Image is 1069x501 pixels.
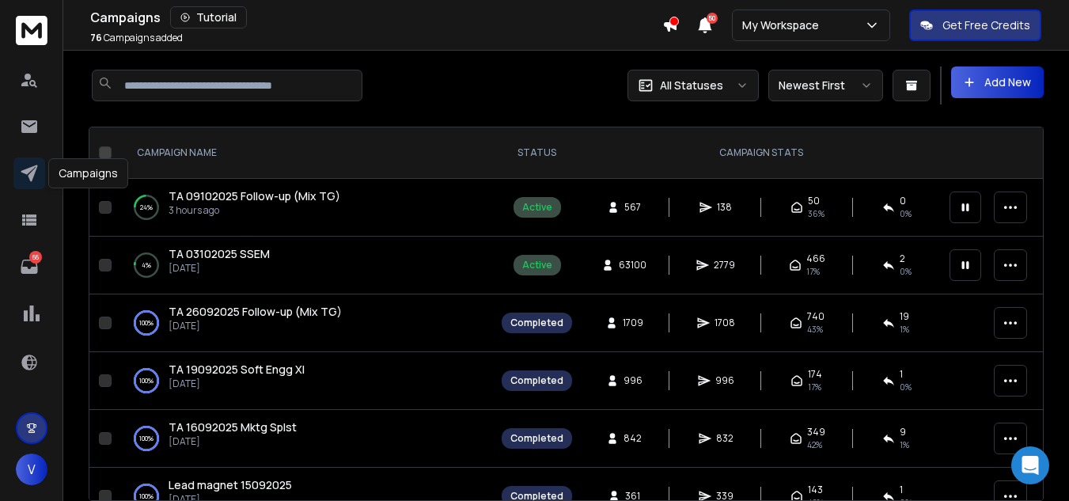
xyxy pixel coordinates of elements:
[807,438,822,451] span: 42 %
[742,17,825,33] p: My Workspace
[169,378,305,390] p: [DATE]
[169,435,297,448] p: [DATE]
[715,317,735,329] span: 1708
[900,207,912,220] span: 0 %
[16,454,47,485] button: V
[900,484,903,496] span: 1
[90,6,662,28] div: Campaigns
[768,70,883,101] button: Newest First
[900,310,909,323] span: 19
[715,374,734,387] span: 996
[169,204,340,217] p: 3 hours ago
[118,294,492,352] td: 100%TA 26092025 Follow-up (Mix TG)[DATE]
[169,304,342,319] span: TA 26092025 Follow-up (Mix TG)
[808,195,820,207] span: 50
[510,432,563,445] div: Completed
[169,477,292,493] a: Lead magnet 15092025
[716,432,734,445] span: 832
[139,315,154,331] p: 100 %
[707,13,718,24] span: 50
[118,237,492,294] td: 4%TA 03102025 SSEM[DATE]
[942,17,1030,33] p: Get Free Credits
[624,432,642,445] span: 842
[48,158,128,188] div: Campaigns
[900,381,912,393] span: 0 %
[807,426,825,438] span: 349
[808,368,822,381] span: 174
[808,484,823,496] span: 143
[619,259,646,271] span: 63100
[624,374,643,387] span: 996
[118,410,492,468] td: 100%TA 16092025 Mktg Splst[DATE]
[582,127,940,179] th: CAMPAIGN STATS
[118,179,492,237] td: 24%TA 09102025 Follow-up (Mix TG)3 hours ago
[623,317,643,329] span: 1709
[624,201,641,214] span: 567
[808,207,824,220] span: 36 %
[169,262,270,275] p: [DATE]
[806,252,825,265] span: 466
[900,368,903,381] span: 1
[808,381,821,393] span: 17 %
[169,246,270,262] a: TA 03102025 SSEM
[90,31,102,44] span: 76
[900,195,906,207] span: 0
[169,188,340,203] span: TA 09102025 Follow-up (Mix TG)
[169,304,342,320] a: TA 26092025 Follow-up (Mix TG)
[522,201,552,214] div: Active
[169,362,305,377] span: TA 19092025 Soft Engg XI
[522,259,552,271] div: Active
[806,265,820,278] span: 17 %
[118,127,492,179] th: CAMPAIGN NAME
[118,352,492,410] td: 100%TA 19092025 Soft Engg XI[DATE]
[139,431,154,446] p: 100 %
[900,265,912,278] span: 0 %
[807,310,824,323] span: 740
[909,9,1041,41] button: Get Free Credits
[169,419,297,435] span: TA 16092025 Mktg Splst
[140,199,153,215] p: 24 %
[169,188,340,204] a: TA 09102025 Follow-up (Mix TG)
[90,32,183,44] p: Campaigns added
[510,317,563,329] div: Completed
[169,362,305,378] a: TA 19092025 Soft Engg XI
[13,251,45,283] a: 66
[807,323,823,336] span: 43 %
[660,78,723,93] p: All Statuses
[1011,446,1049,484] div: Open Intercom Messenger
[900,252,905,265] span: 2
[169,320,342,332] p: [DATE]
[139,373,154,389] p: 100 %
[717,201,733,214] span: 138
[169,246,270,261] span: TA 03102025 SSEM
[510,374,563,387] div: Completed
[169,419,297,435] a: TA 16092025 Mktg Splst
[142,257,151,273] p: 4 %
[951,66,1044,98] button: Add New
[900,438,909,451] span: 1 %
[900,323,909,336] span: 1 %
[492,127,582,179] th: STATUS
[169,477,292,492] span: Lead magnet 15092025
[900,426,906,438] span: 9
[714,259,735,271] span: 2779
[29,251,42,264] p: 66
[170,6,247,28] button: Tutorial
